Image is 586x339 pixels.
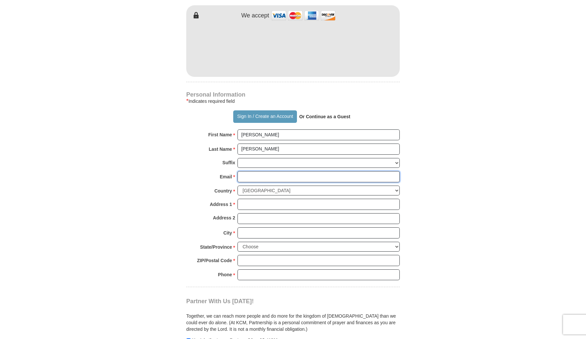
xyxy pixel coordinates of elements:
strong: City [223,228,232,237]
strong: Phone [218,270,232,279]
img: credit cards accepted [271,9,336,23]
strong: Or Continue as a Guest [299,114,350,119]
strong: First Name [208,130,232,139]
strong: Suffix [222,158,235,167]
strong: Email [220,172,232,181]
strong: State/Province [200,242,232,252]
h4: Personal Information [186,92,400,97]
strong: ZIP/Postal Code [197,256,232,265]
strong: Country [214,186,232,195]
button: Sign In / Create an Account [233,110,297,123]
strong: Last Name [209,145,232,154]
p: Together, we can reach more people and do more for the kingdom of [DEMOGRAPHIC_DATA] than we coul... [186,313,400,332]
strong: Address 1 [210,200,232,209]
strong: Address 2 [213,213,235,222]
h4: We accept [241,12,269,19]
div: Indicates required field [186,97,400,105]
span: Partner With Us [DATE]! [186,298,254,305]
